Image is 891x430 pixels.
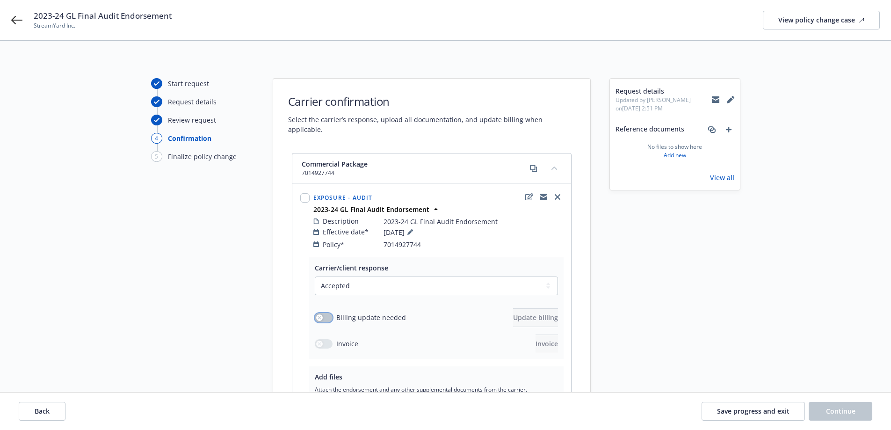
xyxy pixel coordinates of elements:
span: StreamYard Inc. [34,22,172,30]
a: View policy change case [763,11,880,29]
div: 4 [151,133,162,144]
span: Reference documents [616,124,684,135]
span: [DATE] [384,226,416,238]
span: Request details [616,86,712,96]
button: Update billing [513,308,558,327]
div: Review request [168,115,216,125]
span: Effective date* [323,227,369,237]
span: Billing update needed [336,313,406,322]
span: No files to show here [647,143,702,151]
a: copyLogging [538,191,549,203]
button: Back [19,402,65,421]
a: View all [710,173,734,182]
div: Finalize policy change [168,152,237,161]
span: Select the carrier’s response, upload all documentation, and update billing when applicable. [288,115,575,134]
span: Description [323,216,359,226]
span: Invoice [536,339,558,348]
span: 7014927744 [302,169,368,177]
span: Continue [826,407,855,415]
a: copy [528,163,539,174]
button: Invoice [536,335,558,353]
div: Request details [168,97,217,107]
span: Carrier/client response [315,263,388,272]
div: Start request [168,79,209,88]
span: Invoice [336,339,358,349]
span: Back [35,407,50,415]
span: Update billing [513,313,558,322]
span: Exposure - Audit [313,194,373,202]
span: Updated by [PERSON_NAME] on [DATE] 2:51 PM [616,96,712,113]
span: Policy* [323,240,344,249]
a: Add new [664,151,686,160]
a: add [723,124,734,135]
span: Commercial Package [302,159,368,169]
button: collapse content [547,160,562,175]
span: 7014927744 [384,240,421,249]
button: Save progress and exit [702,402,805,421]
div: Confirmation [168,133,211,143]
a: close [552,191,563,203]
span: 2023-24 GL Final Audit Endorsement [384,217,498,226]
strong: 2023-24 GL Final Audit Endorsement [313,205,429,214]
span: Save progress and exit [717,407,790,415]
h1: Carrier confirmation [288,94,575,109]
div: Commercial Package7014927744copycollapse content [292,153,571,183]
span: 2023-24 GL Final Audit Endorsement [34,10,172,22]
button: Continue [809,402,872,421]
span: Add files [315,372,342,381]
a: edit [524,191,535,203]
a: associate [706,124,717,135]
span: Attach the endorsement and any other supplemental documents from the carrier. [315,386,558,394]
div: 5 [151,151,162,162]
div: View policy change case [778,11,864,29]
